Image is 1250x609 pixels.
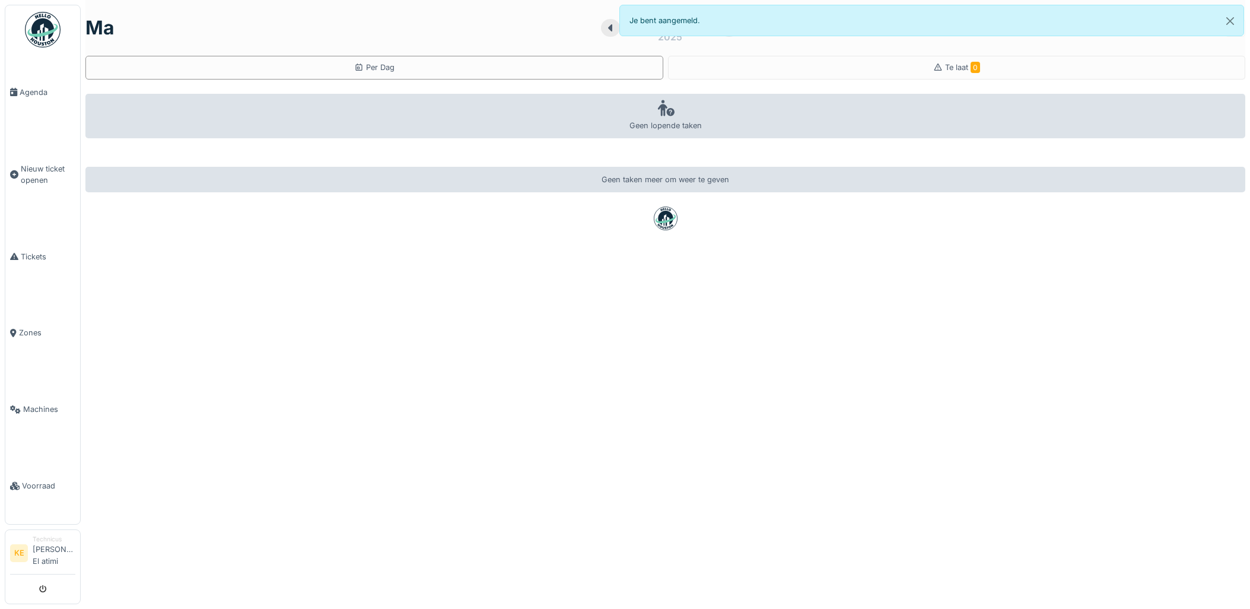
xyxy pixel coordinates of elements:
[33,535,75,572] li: [PERSON_NAME] El atimi
[33,535,75,544] div: Technicus
[5,218,80,295] a: Tickets
[22,480,75,491] span: Voorraad
[85,167,1245,192] div: Geen taken meer om weer te geven
[945,63,980,72] span: Te laat
[5,295,80,372] a: Zones
[654,207,678,230] img: badge-BVDL4wpA.svg
[10,535,75,575] a: KE Technicus[PERSON_NAME] El atimi
[619,5,1245,36] div: Je bent aangemeld.
[21,251,75,262] span: Tickets
[971,62,980,73] span: 0
[23,404,75,415] span: Machines
[1217,5,1243,37] button: Close
[5,54,80,131] a: Agenda
[5,448,80,524] a: Voorraad
[85,94,1245,138] div: Geen lopende taken
[20,87,75,98] span: Agenda
[85,17,114,39] h1: ma
[19,327,75,338] span: Zones
[10,544,28,562] li: KE
[354,62,395,73] div: Per Dag
[5,131,80,218] a: Nieuw ticket openen
[5,371,80,448] a: Machines
[658,30,682,44] div: 2025
[21,163,75,186] span: Nieuw ticket openen
[25,12,61,47] img: Badge_color-CXgf-gQk.svg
